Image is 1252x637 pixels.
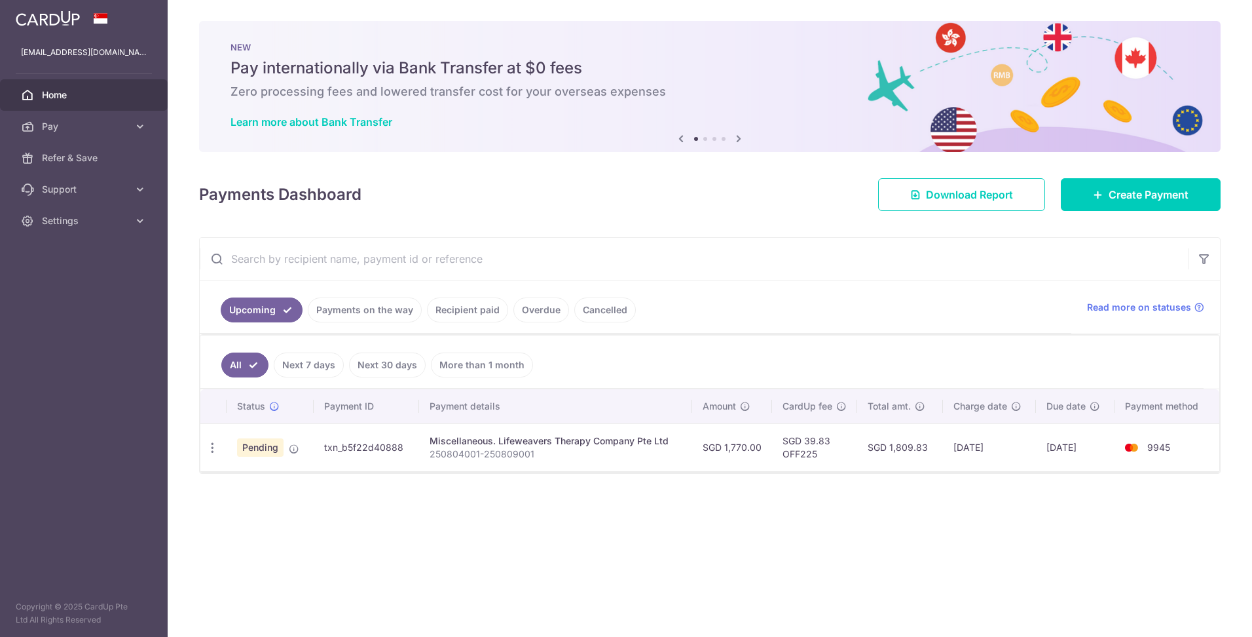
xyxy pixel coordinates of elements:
[1114,389,1219,423] th: Payment method
[200,238,1188,280] input: Search by recipient name, payment id or reference
[703,400,736,413] span: Amount
[42,151,128,164] span: Refer & Save
[926,187,1013,203] span: Download Report
[430,448,682,461] p: 250804001-250809001
[42,183,128,196] span: Support
[230,58,1189,79] h5: Pay internationally via Bank Transfer at $0 fees
[230,42,1189,52] p: NEW
[1087,301,1191,314] span: Read more on statuses
[221,353,268,377] a: All
[878,178,1045,211] a: Download Report
[1109,187,1188,203] span: Create Payment
[1036,423,1114,471] td: [DATE]
[943,423,1037,471] td: [DATE]
[513,298,569,322] a: Overdue
[431,353,533,377] a: More than 1 month
[953,400,1007,413] span: Charge date
[314,389,419,423] th: Payment ID
[21,46,147,59] p: [EMAIL_ADDRESS][DOMAIN_NAME]
[237,400,265,413] span: Status
[1087,301,1204,314] a: Read more on statuses
[237,438,284,457] span: Pending
[574,298,636,322] a: Cancelled
[230,115,392,128] a: Learn more about Bank Transfer
[42,88,128,102] span: Home
[349,353,426,377] a: Next 30 days
[221,298,303,322] a: Upcoming
[314,423,419,471] td: txn_b5f22d40888
[42,120,128,133] span: Pay
[42,214,128,227] span: Settings
[199,21,1221,152] img: Bank transfer banner
[430,434,682,448] div: Miscellaneous. Lifeweavers Therapy Company Pte Ltd
[419,389,692,423] th: Payment details
[16,10,80,26] img: CardUp
[308,298,422,322] a: Payments on the way
[274,353,344,377] a: Next 7 days
[782,400,832,413] span: CardUp fee
[692,423,772,471] td: SGD 1,770.00
[1168,598,1239,630] iframe: Opens a widget where you can find more information
[1061,178,1221,211] a: Create Payment
[868,400,911,413] span: Total amt.
[427,298,508,322] a: Recipient paid
[230,84,1189,100] h6: Zero processing fees and lowered transfer cost for your overseas expenses
[857,423,942,471] td: SGD 1,809.83
[1046,400,1086,413] span: Due date
[1118,440,1145,455] img: Bank Card
[1147,442,1170,453] span: 9945
[199,183,361,206] h4: Payments Dashboard
[772,423,857,471] td: SGD 39.83 OFF225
